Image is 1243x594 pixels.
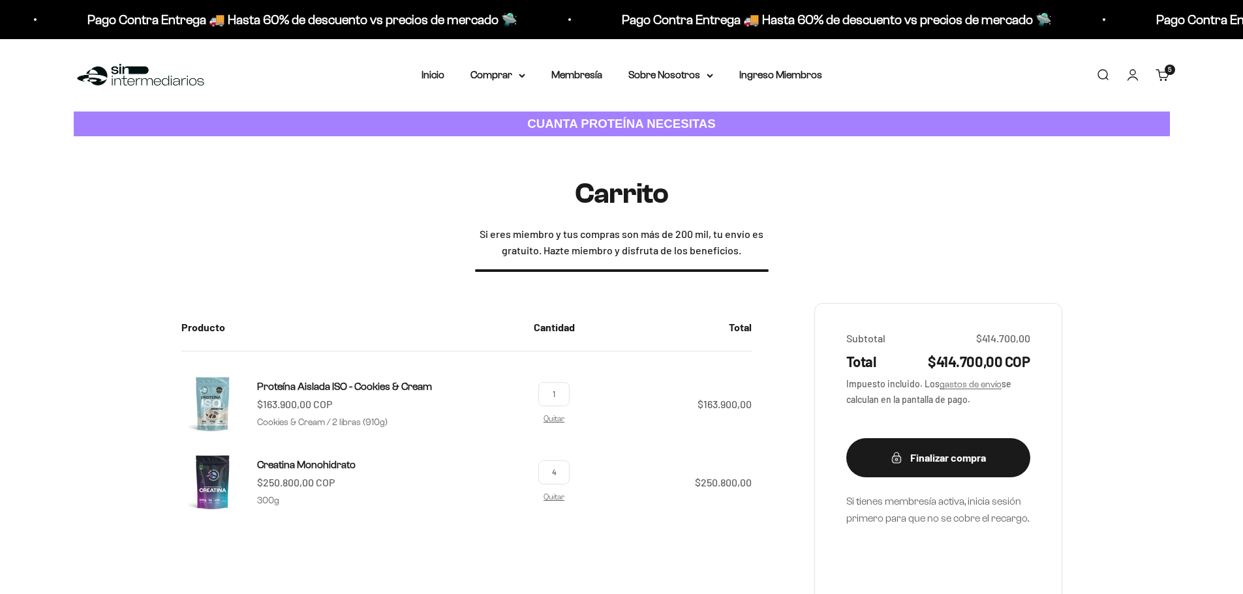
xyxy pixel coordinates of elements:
p: Pago Contra Entrega 🚚 Hasta 60% de descuento vs precios de mercado 🛸 [87,9,517,30]
strong: CUANTA PROTEÍNA NECESITAS [527,117,716,130]
span: Impuesto incluido. Los se calculan en la pantalla de pago. [846,377,1030,407]
span: Proteína Aislada ISO - Cookies & Cream [257,381,432,392]
td: $250.800,00 [585,451,752,534]
input: Cambiar cantidad [538,382,570,406]
span: $414.700,00 COP [928,351,1030,372]
th: Producto [181,303,523,351]
a: CUANTA PROTEÍNA NECESITAS [74,111,1170,137]
span: 5 [1168,67,1171,73]
img: Proteína Aislada ISO - Cookies & Cream [181,372,244,435]
button: Finalizar compra [846,438,1030,477]
a: Eliminar Creatina Monohidrato - 300g [544,492,564,501]
td: $163.900,00 [585,351,752,451]
th: Total [585,303,752,351]
p: Pago Contra Entrega 🚚 Hasta 60% de descuento vs precios de mercado 🛸 [622,9,1052,30]
th: Cantidad [523,303,585,351]
span: Creatina Monohidrato [257,459,356,470]
a: Eliminar Proteína Aislada ISO - Cookies &amp; Cream - Cookies &amp; Cream / 2 libras (910g) [544,414,564,423]
a: Creatina Monohidrato [257,456,356,473]
summary: Sobre Nosotros [628,67,713,83]
img: Creatina Monohidrato [181,451,244,513]
a: Membresía [551,69,602,80]
sale-price: $163.900,00 COP [257,396,332,413]
p: Si tienes membresía activa, inicia sesión primero para que no se cobre el recargo. [846,493,1030,526]
sale-price: $250.800,00 COP [257,474,335,491]
span: Si eres miembro y tus compras son más de 200 mil, tu envío es gratuito. Hazte miembro y disfruta ... [475,226,769,259]
a: Proteína Aislada ISO - Cookies & Cream [257,378,432,395]
a: gastos de envío [940,379,1002,389]
p: Cookies & Cream / 2 libras (910g) [257,415,388,430]
summary: Comprar [470,67,525,83]
span: Total [846,351,876,372]
p: 300g [257,494,279,508]
h1: Carrito [575,178,669,209]
div: Finalizar compra [872,449,1004,466]
span: Subtotal [846,330,885,347]
a: Ingreso Miembros [739,69,822,80]
span: $414.700,00 [976,330,1030,347]
input: Cambiar cantidad [538,460,570,484]
a: Inicio [422,69,444,80]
